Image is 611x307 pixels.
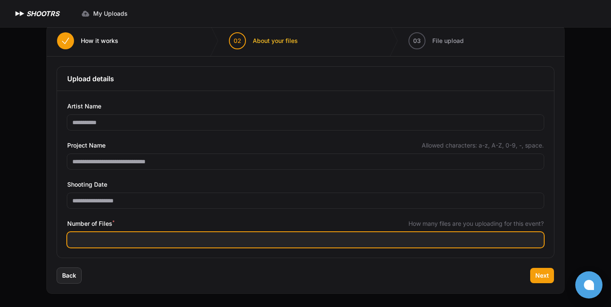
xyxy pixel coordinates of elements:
button: Next [530,268,554,283]
span: Number of Files [67,219,114,229]
h3: Upload details [67,74,544,84]
span: How it works [81,37,118,45]
span: Back [62,271,76,280]
h1: SHOOTRS [26,9,59,19]
button: How it works [47,26,128,56]
button: 02 About your files [219,26,308,56]
span: 02 [234,37,241,45]
img: SHOOTRS [14,9,26,19]
a: SHOOTRS SHOOTRS [14,9,59,19]
a: My Uploads [76,6,133,21]
span: File upload [432,37,464,45]
span: My Uploads [93,9,128,18]
span: How many files are you uploading for this event? [408,219,544,228]
button: Back [57,268,81,283]
button: 03 File upload [398,26,474,56]
span: About your files [253,37,298,45]
button: Open chat window [575,271,602,298]
span: Next [535,271,549,280]
span: Shooting Date [67,179,107,190]
span: 03 [413,37,421,45]
span: Project Name [67,140,106,151]
span: Artist Name [67,101,101,111]
span: Allowed characters: a-z, A-Z, 0-9, -, space. [422,141,544,150]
